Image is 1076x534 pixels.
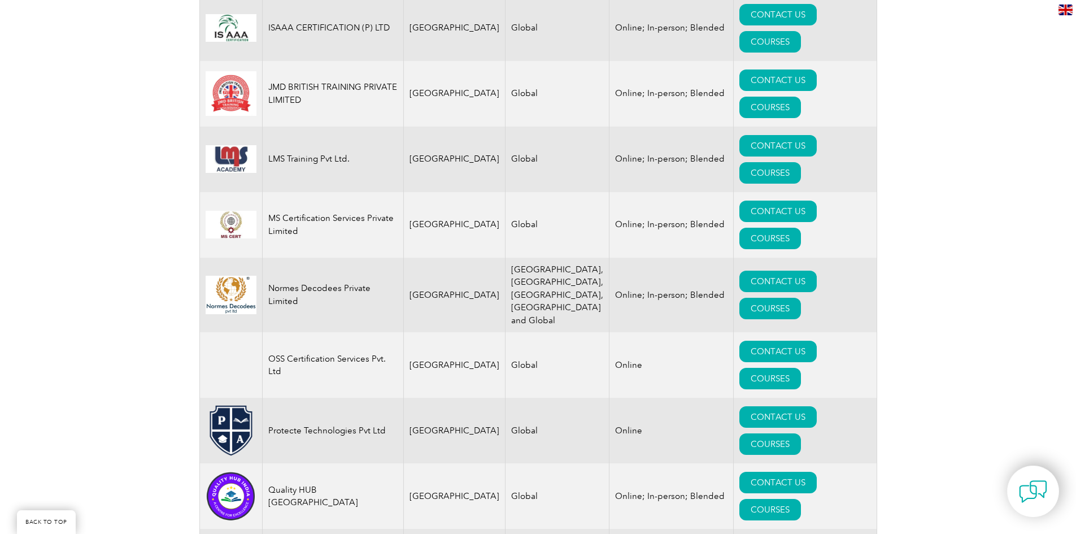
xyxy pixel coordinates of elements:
[739,341,817,362] a: CONTACT US
[739,499,801,520] a: COURSES
[609,192,733,258] td: Online; In-person; Blended
[262,332,403,398] td: OSS Certification Services Pvt. Ltd
[206,71,256,116] img: 8e265a20-6f61-f011-bec2-000d3acaf2fb-logo.jpg
[609,61,733,127] td: Online; In-person; Blended
[739,472,817,493] a: CONTACT US
[206,405,256,456] img: cda1a11f-79ac-ef11-b8e8-000d3acc3d9c-logo.png
[739,31,801,53] a: COURSES
[739,162,801,184] a: COURSES
[206,145,256,173] img: 92573bc8-4c6f-eb11-a812-002248153038-logo.jpg
[403,258,505,333] td: [GEOGRAPHIC_DATA]
[505,192,609,258] td: Global
[206,14,256,42] img: 147344d8-016b-f011-b4cb-00224891b167-logo.jpg
[1019,477,1047,506] img: contact-chat.png
[206,276,256,314] img: e7b63985-9dc1-ec11-983f-002248d3b10e-logo.png
[739,298,801,319] a: COURSES
[739,271,817,292] a: CONTACT US
[206,471,256,522] img: 1f5f17b3-71f2-ef11-be21-002248955c5a-logo.png
[739,433,801,455] a: COURSES
[403,127,505,192] td: [GEOGRAPHIC_DATA]
[739,201,817,222] a: CONTACT US
[505,61,609,127] td: Global
[505,332,609,398] td: Global
[739,4,817,25] a: CONTACT US
[262,127,403,192] td: LMS Training Pvt Ltd.
[403,398,505,463] td: [GEOGRAPHIC_DATA]
[505,398,609,463] td: Global
[505,463,609,529] td: Global
[403,332,505,398] td: [GEOGRAPHIC_DATA]
[1058,5,1073,15] img: en
[609,258,733,333] td: Online; In-person; Blended
[262,258,403,333] td: Normes Decodees Private Limited
[262,463,403,529] td: Quality HUB [GEOGRAPHIC_DATA]
[403,192,505,258] td: [GEOGRAPHIC_DATA]
[262,61,403,127] td: JMD BRITISH TRAINING PRIVATE LIMITED
[505,258,609,333] td: [GEOGRAPHIC_DATA], [GEOGRAPHIC_DATA], [GEOGRAPHIC_DATA], [GEOGRAPHIC_DATA] and Global
[262,192,403,258] td: MS Certification Services Private Limited
[739,406,817,428] a: CONTACT US
[403,61,505,127] td: [GEOGRAPHIC_DATA]
[739,70,817,91] a: CONTACT US
[739,228,801,249] a: COURSES
[609,398,733,463] td: Online
[505,127,609,192] td: Global
[739,97,801,118] a: COURSES
[739,135,817,157] a: CONTACT US
[739,368,801,389] a: COURSES
[609,332,733,398] td: Online
[609,127,733,192] td: Online; In-person; Blended
[17,510,76,534] a: BACK TO TOP
[206,211,256,238] img: 9fd1c908-7ae1-ec11-bb3e-002248d3b10e-logo.jpg
[403,463,505,529] td: [GEOGRAPHIC_DATA]
[609,463,733,529] td: Online; In-person; Blended
[262,398,403,463] td: Protecte Technologies Pvt Ltd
